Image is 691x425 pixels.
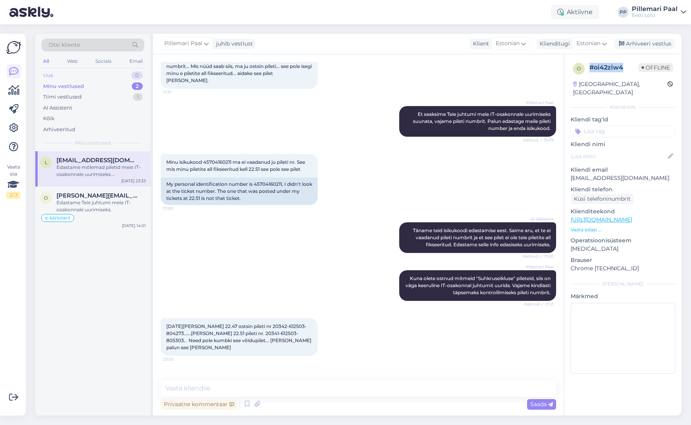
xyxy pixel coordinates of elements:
p: Märkmed [571,292,675,300]
div: Minu vestlused [43,82,84,90]
div: Vaata siia [6,163,20,199]
span: Estonian [576,39,600,48]
div: Klient [470,40,489,48]
div: Uus [43,71,53,79]
span: o [44,195,48,201]
span: Offline [638,63,673,72]
span: Saada [530,401,553,408]
div: Klienditugi [536,40,570,48]
div: PP [618,7,629,18]
div: 2 [132,82,143,90]
span: olga.kuznetsova1987@gmail.com [56,192,138,199]
p: Klienditeekond [571,207,675,216]
span: Täname teid isikukoodi edastamise eest. Saime aru, et te ei vaadanud pileti numbrit ja et see pil... [413,227,552,247]
p: [MEDICAL_DATA] [571,245,675,253]
div: [PERSON_NAME] [571,280,675,288]
span: 23:30 [163,356,193,362]
div: [GEOGRAPHIC_DATA], [GEOGRAPHIC_DATA] [573,80,667,97]
div: [DATE] 14:01 [122,223,146,229]
div: Socials [94,56,113,66]
div: Pillemari Paal [632,6,678,12]
span: liilija.tammoja@gmail.com [56,157,138,164]
p: Kliendi tag'id [571,115,675,124]
div: Arhiveeritud [43,126,75,134]
span: 11:37 [163,89,193,95]
span: e-kiirloterii [45,216,70,220]
div: Kõik [43,115,55,123]
a: [URL][DOMAIN_NAME] [571,216,632,223]
span: Minu vestlused [75,139,111,147]
p: Brauser [571,256,675,264]
div: Email [128,56,144,66]
div: juhib vestlust [213,40,253,48]
p: Operatsioonisüsteem [571,236,675,245]
div: 2 / 3 [6,192,20,199]
div: Küsi telefoninumbrit [571,194,634,204]
p: Chrome [TECHNICAL_ID] [571,264,675,273]
p: Kliendi email [571,166,675,174]
div: Kliendi info [571,104,675,111]
div: # oi42ziw4 [589,63,638,72]
div: Edastame mõlemad piletid meie IT-osakonnale uurimiseks. [PERSON_NAME] vastuse, anname Teile teada. [56,164,146,178]
img: Askly Logo [6,40,21,55]
span: [DATE][PERSON_NAME] 22.47 ostsin pileti nr 20342-612503-804273......[PERSON_NAME] 22.51 pileti nr... [166,323,313,350]
span: Nähtud ✓ 17:00 [523,253,554,259]
p: Kliendi nimi [571,140,675,148]
p: [EMAIL_ADDRESS][DOMAIN_NAME] [571,174,675,182]
div: Privaatne kommentaar [161,399,237,410]
p: Vaata edasi ... [571,226,675,233]
div: Aktiivne [551,5,599,19]
div: [DATE] 23:33 [121,178,146,184]
div: AI Assistent [43,104,72,112]
div: 1 [133,93,143,101]
span: Pillemari Paal [164,39,202,48]
p: Kliendi telefon [571,185,675,194]
span: Nähtud ✓ 17:21 [524,301,554,307]
span: l [45,159,47,165]
span: Otsi kliente [49,41,80,49]
div: Eesti Loto [632,12,678,18]
input: Lisa nimi [571,152,666,161]
div: 0 [131,71,143,79]
a: Pillemari PaalEesti Loto [632,6,686,18]
div: Arhiveeri vestlus [614,38,675,49]
span: Pillemari Paal [524,100,554,106]
span: Estonian [496,39,520,48]
div: Edastame Teie juhtumi meie IT-osakonnale uurimiseks. [56,199,146,213]
span: o [577,66,581,71]
span: Et saaksime Teie juhtumi meie IT-osakonnale uurimiseks suunata, vajame pileti numbrit. Palun edas... [413,111,552,131]
div: Tiimi vestlused [43,93,82,101]
span: Nähtud ✓ 15:09 [523,137,554,143]
div: Web [65,56,79,66]
span: AI Assistent [524,216,554,222]
input: Lisa tag [571,125,675,137]
div: All [42,56,51,66]
span: 17:00 [163,205,193,211]
span: Minu isikukood 45704160211 ma ei vaadanud ju pileti nr. See mis minu piletite all fikseeritud kel... [166,159,306,172]
span: Pillemari Paal [524,264,554,270]
div: My personal identification number is 45704160211, I didn't look at the ticket number. The one tha... [161,178,318,205]
span: Kuna olete ostnud mitmeid "Suhkruseikluse" pileteid, siis on väga keeruline IT-osakonnal juhtumit... [406,275,552,295]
